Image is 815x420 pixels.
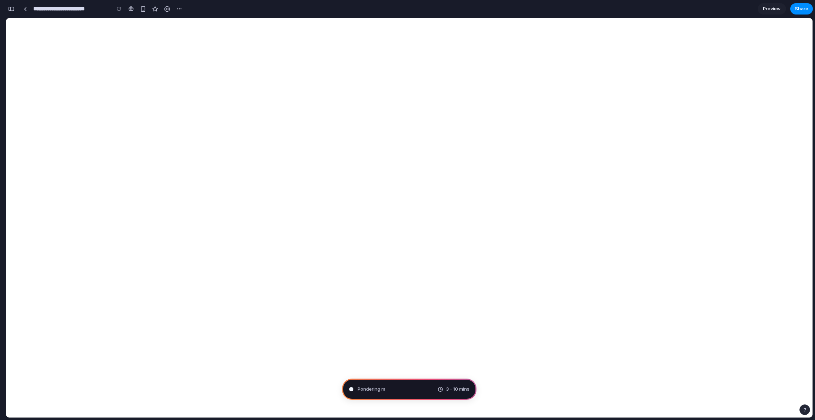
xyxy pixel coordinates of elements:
button: Share [790,3,813,15]
span: Preview [763,5,781,12]
a: Preview [758,3,786,15]
span: Pondering m [358,386,385,393]
span: 3 - 10 mins [446,386,469,393]
span: Share [795,5,808,12]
